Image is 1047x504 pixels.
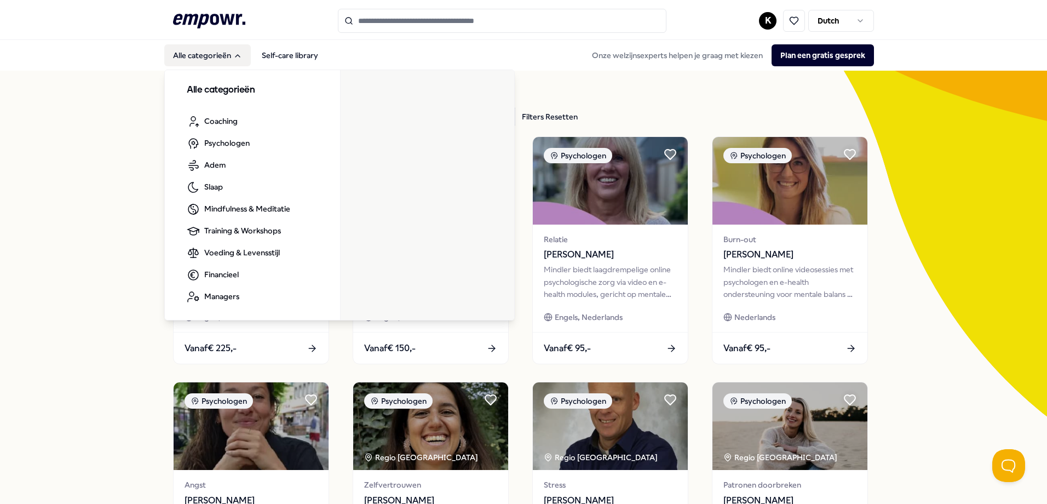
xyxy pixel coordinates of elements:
[364,341,416,356] span: Vanaf € 150,-
[772,44,874,66] button: Plan een gratis gesprek
[533,137,688,225] img: package image
[178,198,299,220] a: Mindfulness & Meditatie
[712,136,868,364] a: package imagePsychologenBurn-out[PERSON_NAME]Mindler biedt online videosessies met psychologen en...
[544,233,677,245] span: Relatie
[723,341,770,356] span: Vanaf € 95,-
[533,382,688,470] img: package image
[185,341,237,356] span: Vanaf € 225,-
[759,12,776,30] button: K
[178,220,290,242] a: Training & Workshops
[992,449,1025,482] iframe: Help Scout Beacon - Open
[364,479,497,491] span: Zelfvertrouwen
[555,311,623,323] span: Engels, Nederlands
[253,44,327,66] a: Self-care library
[187,83,318,98] h3: Alle categorieën
[583,44,874,66] div: Onze welzijnsexperts helpen je graag met kiezen
[178,133,258,154] a: Psychologen
[364,451,480,463] div: Regio [GEOGRAPHIC_DATA]
[338,9,666,33] input: Search for products, categories or subcategories
[532,136,688,364] a: package imagePsychologenRelatie[PERSON_NAME]Mindler biedt laagdrempelige online psychologische zo...
[178,154,234,176] a: Adem
[204,268,239,280] span: Financieel
[165,70,515,321] div: Alle categorieën
[185,479,318,491] span: Angst
[204,181,223,193] span: Slaap
[353,382,508,470] img: package image
[185,393,253,409] div: Psychologen
[723,233,856,245] span: Burn-out
[178,111,246,133] a: Coaching
[544,393,612,409] div: Psychologen
[204,115,238,127] span: Coaching
[723,479,856,491] span: Patronen doorbreken
[723,393,792,409] div: Psychologen
[522,111,578,123] div: Filters Resetten
[544,451,659,463] div: Regio [GEOGRAPHIC_DATA]
[544,264,677,300] div: Mindler biedt laagdrempelige online psychologische zorg via video en e-health modules, gericht op...
[544,479,677,491] span: Stress
[178,264,248,286] a: Financieel
[723,264,856,300] div: Mindler biedt online videosessies met psychologen en e-health ondersteuning voor mentale balans e...
[723,248,856,262] span: [PERSON_NAME]
[544,341,591,356] span: Vanaf € 95,-
[204,203,290,215] span: Mindfulness & Meditatie
[364,393,433,409] div: Psychologen
[178,286,248,308] a: Managers
[544,248,677,262] span: [PERSON_NAME]
[734,311,775,323] span: Nederlands
[204,290,239,302] span: Managers
[544,148,612,163] div: Psychologen
[712,382,867,470] img: package image
[178,242,289,264] a: Voeding & Levensstijl
[204,225,281,237] span: Training & Workshops
[178,176,232,198] a: Slaap
[204,247,280,259] span: Voeding & Levensstijl
[204,137,250,149] span: Psychologen
[164,44,327,66] nav: Main
[174,382,329,470] img: package image
[204,159,226,171] span: Adem
[723,451,839,463] div: Regio [GEOGRAPHIC_DATA]
[723,148,792,163] div: Psychologen
[164,44,251,66] button: Alle categorieën
[712,137,867,225] img: package image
